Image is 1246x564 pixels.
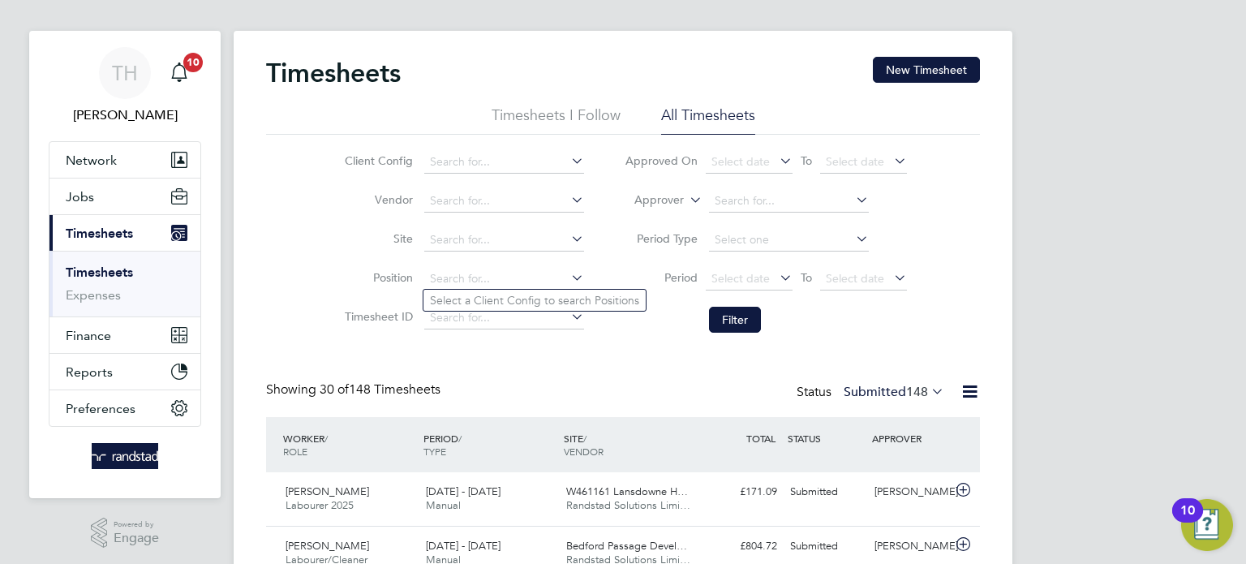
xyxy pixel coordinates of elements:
button: Jobs [49,179,200,214]
label: Submitted [844,384,944,400]
label: Vendor [340,192,413,207]
span: VENDOR [564,445,604,458]
span: [DATE] - [DATE] [426,484,501,498]
div: Status [797,381,947,404]
span: Bedford Passage Devel… [566,539,687,553]
button: Timesheets [49,215,200,251]
span: Powered by [114,518,159,532]
div: SITE [560,424,700,466]
span: 148 Timesheets [320,381,440,398]
input: Search for... [424,307,584,329]
button: New Timesheet [873,57,980,83]
li: Select a Client Config to search Positions [423,290,646,311]
label: Site [340,231,413,246]
div: 10 [1180,510,1195,532]
span: [PERSON_NAME] [286,539,369,553]
input: Search for... [424,229,584,252]
label: Period Type [625,231,698,246]
li: Timesheets I Follow [492,105,621,135]
div: Submitted [784,479,868,506]
span: 30 of [320,381,349,398]
span: Randstad Solutions Limi… [566,498,690,512]
span: 10 [183,53,203,72]
span: Manual [426,498,461,512]
span: [DATE] - [DATE] [426,539,501,553]
div: [PERSON_NAME] [868,533,952,560]
span: Select date [826,154,884,169]
span: To [796,150,817,171]
input: Search for... [424,151,584,174]
div: WORKER [279,424,419,466]
button: Preferences [49,390,200,426]
span: Finance [66,328,111,343]
a: Timesheets [66,265,133,280]
div: Submitted [784,533,868,560]
label: Position [340,270,413,285]
span: [PERSON_NAME] [286,484,369,498]
div: STATUS [784,424,868,453]
span: / [458,432,462,445]
input: Search for... [424,190,584,213]
a: TH[PERSON_NAME] [49,47,201,125]
img: randstad-logo-retina.png [92,443,159,469]
a: Go to home page [49,443,201,469]
span: Select date [711,271,770,286]
button: Finance [49,317,200,353]
label: Approver [611,192,684,209]
span: / [583,432,586,445]
button: Filter [709,307,761,333]
span: Labourer 2025 [286,498,354,512]
button: Open Resource Center, 10 new notifications [1181,499,1233,551]
span: Preferences [66,401,135,416]
a: Expenses [66,287,121,303]
div: Showing [266,381,444,398]
span: Jobs [66,189,94,205]
nav: Main navigation [29,31,221,498]
span: Select date [711,154,770,169]
span: Engage [114,532,159,545]
span: ROLE [283,445,307,458]
label: Client Config [340,153,413,168]
div: £171.09 [699,479,784,506]
span: TYPE [423,445,446,458]
span: TH [112,62,138,84]
span: / [324,432,328,445]
input: Search for... [424,268,584,291]
div: Timesheets [49,251,200,316]
label: Approved On [625,153,698,168]
span: TOTAL [746,432,776,445]
div: [PERSON_NAME] [868,479,952,506]
button: Network [49,142,200,178]
div: PERIOD [419,424,560,466]
input: Select one [709,229,869,252]
span: To [796,267,817,288]
span: Tom Heath [49,105,201,125]
span: Select date [826,271,884,286]
button: Reports [49,354,200,390]
span: W461161 Lansdowne H… [566,484,688,498]
div: APPROVER [868,424,952,453]
a: 10 [163,47,195,99]
input: Search for... [709,190,869,213]
span: Timesheets [66,226,133,241]
span: 148 [906,384,928,400]
li: All Timesheets [661,105,755,135]
span: Reports [66,364,113,380]
a: Powered byEngage [91,518,160,549]
div: £804.72 [699,533,784,560]
label: Period [625,270,698,285]
label: Timesheet ID [340,309,413,324]
span: Network [66,153,117,168]
h2: Timesheets [266,57,401,89]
